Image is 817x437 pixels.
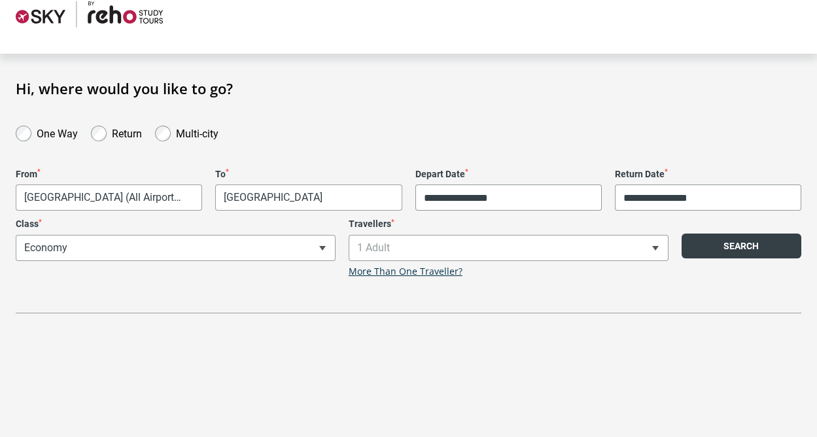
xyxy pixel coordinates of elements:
span: Phnom Penh, Cambodia [216,185,401,210]
label: From [16,169,202,180]
label: Multi-city [176,124,218,140]
label: Class [16,218,336,230]
button: Search [682,234,802,258]
a: More Than One Traveller? [349,266,462,277]
label: Depart Date [415,169,602,180]
span: Melbourne, Australia [16,184,202,211]
span: 1 Adult [349,235,669,261]
label: Travellers [349,218,669,230]
label: Return Date [615,169,801,180]
span: Phnom Penh, Cambodia [215,184,402,211]
span: Economy [16,236,335,260]
label: One Way [37,124,78,140]
span: Economy [16,235,336,261]
h1: Hi, where would you like to go? [16,80,801,97]
label: To [215,169,402,180]
span: 1 Adult [349,236,668,260]
span: Melbourne, Australia [16,185,201,210]
label: Return [112,124,142,140]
